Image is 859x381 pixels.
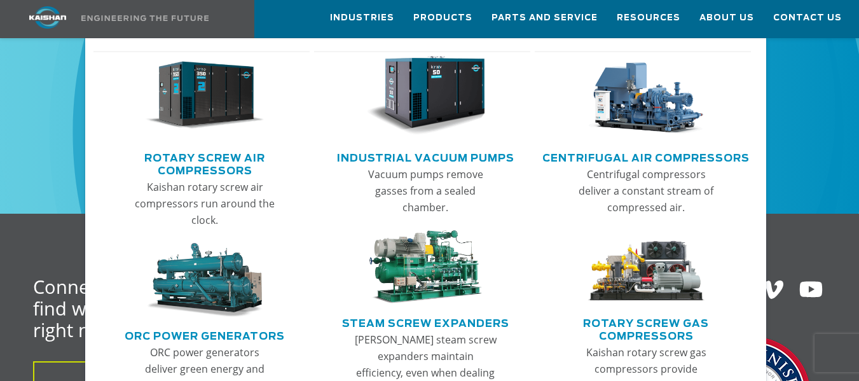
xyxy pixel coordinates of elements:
a: Resources [617,1,680,35]
img: thumb-Rotary-Screw-Gas-Compressors [587,230,705,304]
a: Industries [330,1,394,35]
a: Rotary Screw Gas Compressors [541,312,751,344]
p: Vacuum pumps remove gasses from a sealed chamber. [354,166,497,216]
a: ORC Power Generators [125,325,285,344]
a: Steam Screw Expanders [342,312,509,331]
a: Rotary Screw Air Compressors [100,147,310,179]
img: Vimeo [762,281,783,299]
a: Contact Us [773,1,842,35]
img: thumb-Steam-Screw-Expanders [366,230,484,304]
span: Products [413,11,472,25]
span: Resources [617,11,680,25]
a: Industrial Vacuum Pumps [337,147,514,166]
img: thumb-Industrial-Vacuum-Pumps [366,56,484,135]
a: Parts and Service [491,1,598,35]
img: thumb-Rotary-Screw-Air-Compressors [146,56,264,135]
span: Contact Us [773,11,842,25]
p: Kaishan rotary screw air compressors run around the clock. [133,179,277,228]
img: thumb-Centrifugal-Air-Compressors [587,56,705,135]
span: Industries [330,11,394,25]
a: Centrifugal Air Compressors [542,147,750,166]
img: Engineering the future [81,15,209,21]
span: About Us [699,11,754,25]
a: Products [413,1,472,35]
span: Connect with us and find what you need right now. [33,274,210,342]
img: thumb-ORC-Power-Generators [146,243,264,317]
p: Centrifugal compressors deliver a constant stream of compressed air. [574,166,718,216]
span: Parts and Service [491,11,598,25]
a: About Us [699,1,754,35]
img: Youtube [799,277,823,302]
